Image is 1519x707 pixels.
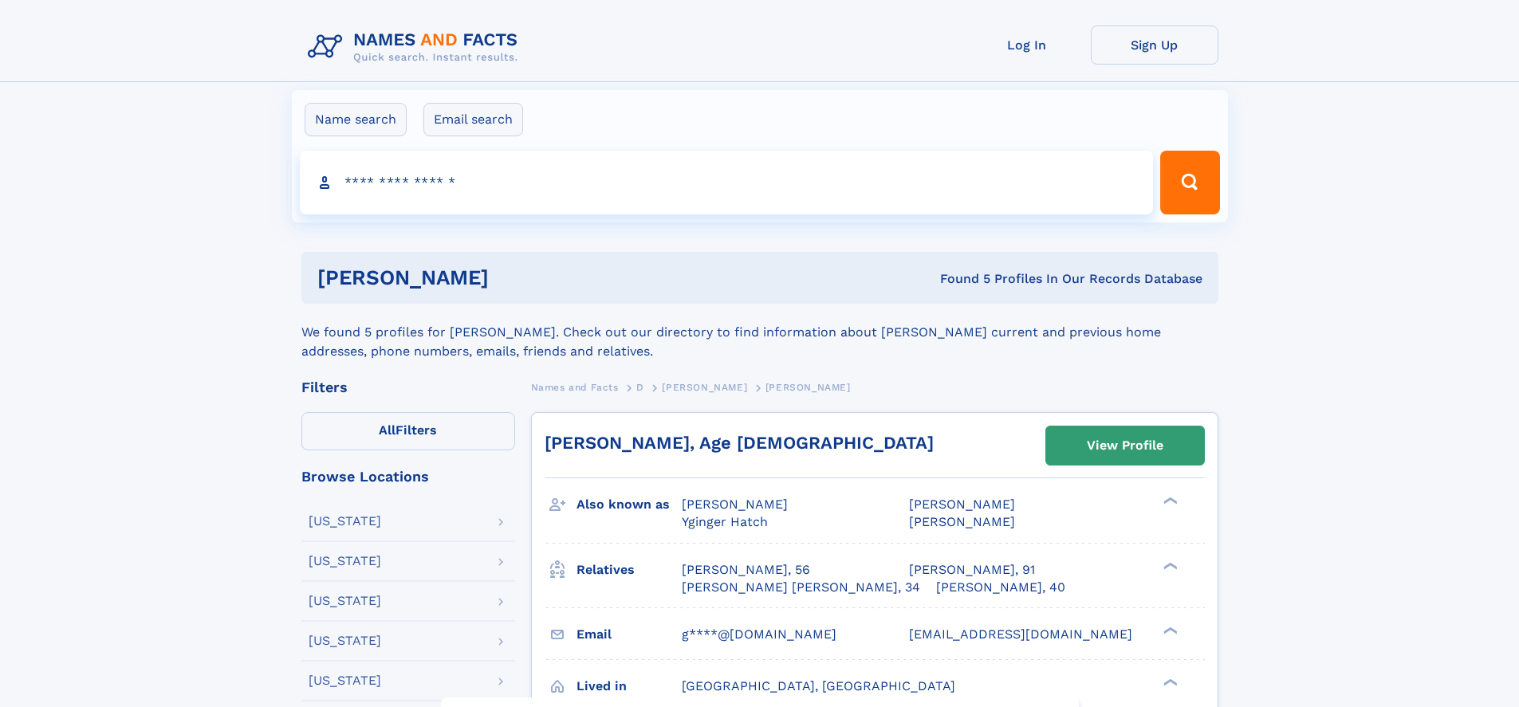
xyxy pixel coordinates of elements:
[1160,151,1219,214] button: Search Button
[309,555,381,568] div: [US_STATE]
[714,270,1202,288] div: Found 5 Profiles In Our Records Database
[909,497,1015,512] span: [PERSON_NAME]
[1046,426,1204,465] a: View Profile
[765,382,851,393] span: [PERSON_NAME]
[301,304,1218,361] div: We found 5 profiles for [PERSON_NAME]. Check out our directory to find information about [PERSON_...
[682,561,810,579] a: [PERSON_NAME], 56
[577,673,682,700] h3: Lived in
[1087,427,1163,464] div: View Profile
[682,497,788,512] span: [PERSON_NAME]
[662,377,747,397] a: [PERSON_NAME]
[301,469,515,484] div: Browse Locations
[423,103,523,136] label: Email search
[301,26,531,69] img: Logo Names and Facts
[577,556,682,583] h3: Relatives
[909,626,1132,642] span: [EMAIL_ADDRESS][DOMAIN_NAME]
[1159,625,1179,635] div: ❯
[682,579,920,596] a: [PERSON_NAME] [PERSON_NAME], 34
[636,377,644,397] a: D
[309,595,381,607] div: [US_STATE]
[577,621,682,648] h3: Email
[301,412,515,450] label: Filters
[301,380,515,395] div: Filters
[963,26,1091,65] a: Log In
[545,433,934,453] a: [PERSON_NAME], Age [DEMOGRAPHIC_DATA]
[636,382,644,393] span: D
[379,422,395,438] span: All
[531,377,619,397] a: Names and Facts
[1159,496,1179,506] div: ❯
[1159,677,1179,687] div: ❯
[309,634,381,647] div: [US_STATE]
[300,151,1154,214] input: search input
[682,514,768,529] span: Yginger Hatch
[662,382,747,393] span: [PERSON_NAME]
[309,515,381,528] div: [US_STATE]
[1159,560,1179,571] div: ❯
[682,678,955,693] span: [GEOGRAPHIC_DATA], [GEOGRAPHIC_DATA]
[577,491,682,518] h3: Also known as
[309,674,381,687] div: [US_STATE]
[909,561,1035,579] a: [PERSON_NAME], 91
[1091,26,1218,65] a: Sign Up
[317,268,714,288] h1: [PERSON_NAME]
[936,579,1065,596] a: [PERSON_NAME], 40
[305,103,407,136] label: Name search
[909,514,1015,529] span: [PERSON_NAME]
